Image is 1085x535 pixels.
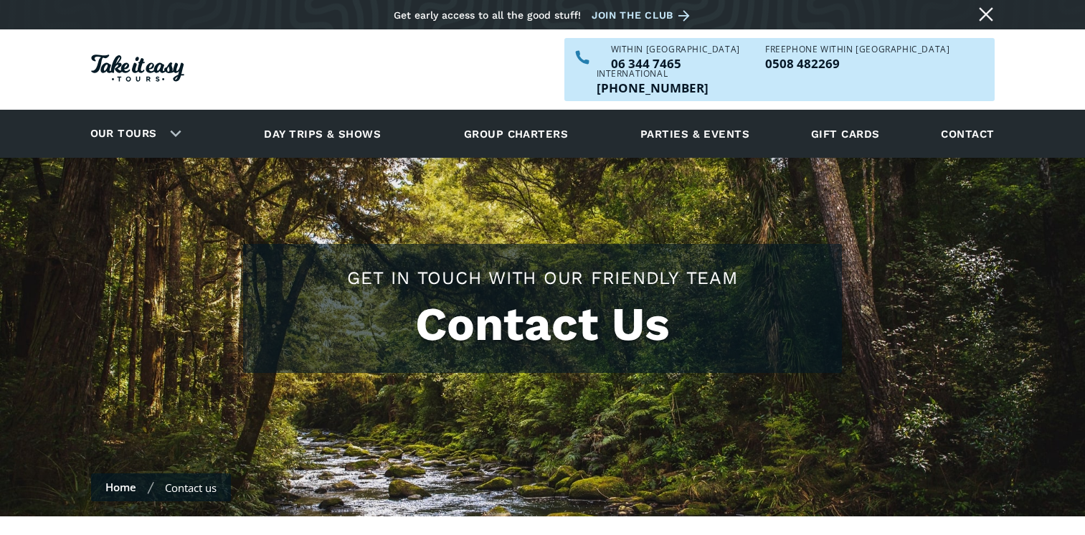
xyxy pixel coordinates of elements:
[257,298,828,351] h1: Contact Us
[91,473,231,501] nav: Breadcrumbs
[394,9,581,21] div: Get early access to all the good stuff!
[91,55,184,82] img: Take it easy Tours logo
[597,82,709,94] a: Call us outside of NZ on +6463447465
[633,114,757,153] a: Parties & events
[80,117,168,151] a: Our tours
[165,480,217,495] div: Contact us
[91,47,184,93] a: Homepage
[597,82,709,94] p: [PHONE_NUMBER]
[804,114,887,153] a: Gift cards
[592,6,695,24] a: Join the club
[246,114,399,153] a: Day trips & shows
[597,70,709,78] div: International
[257,265,828,290] h2: GET IN TOUCH WITH OUR FRIENDLY TEAM
[765,57,949,70] a: Call us freephone within NZ on 0508482269
[611,57,740,70] a: Call us within NZ on 063447465
[975,3,998,26] a: Close message
[934,114,1001,153] a: Contact
[611,57,740,70] p: 06 344 7465
[765,45,949,54] div: Freephone WITHIN [GEOGRAPHIC_DATA]
[611,45,740,54] div: WITHIN [GEOGRAPHIC_DATA]
[446,114,586,153] a: Group charters
[765,57,949,70] p: 0508 482269
[105,480,136,494] a: Home
[73,114,193,153] div: Our tours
